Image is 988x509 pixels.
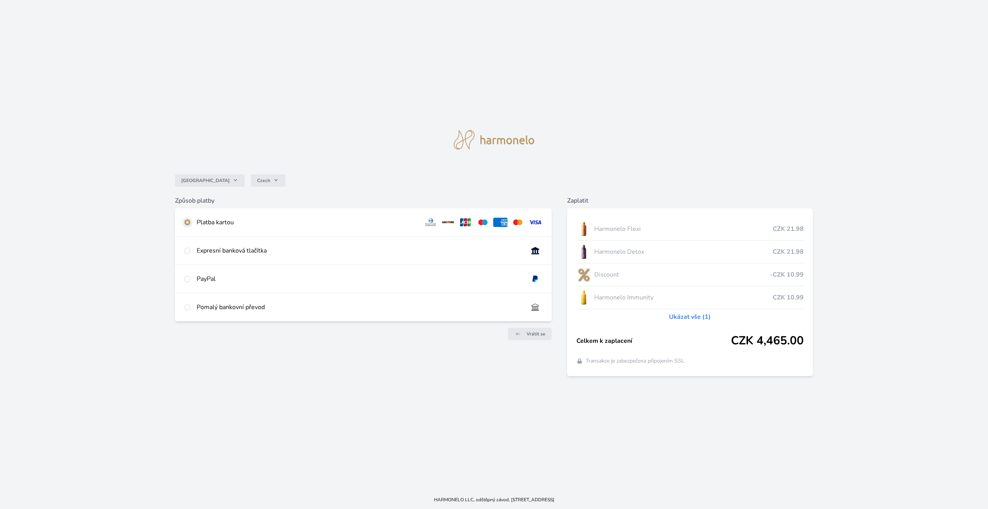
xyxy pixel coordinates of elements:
h6: Způsob platby [175,196,552,205]
button: [GEOGRAPHIC_DATA] [175,174,245,187]
span: Czech [257,177,270,184]
span: [GEOGRAPHIC_DATA] [181,177,230,184]
span: Celkem k zaplacení [576,336,731,346]
span: -CZK 10.99 [770,270,804,279]
img: mc.svg [511,218,525,227]
img: discount-lo.png [576,265,591,284]
span: CZK 10.99 [773,293,804,302]
img: onlineBanking_CZ.svg [528,246,542,255]
span: CZK 21.98 [773,224,804,234]
img: logo.svg [454,130,534,150]
div: Platba kartou [197,218,417,227]
img: DETOX_se_stinem_x-lo.jpg [576,242,591,261]
a: Vrátit se [508,328,552,340]
img: diners.svg [424,218,438,227]
button: Czech [251,174,285,187]
img: paypal.svg [528,274,542,284]
img: CLEAN_FLEXI_se_stinem_x-hi_(1)-lo.jpg [576,219,591,239]
span: Discount [594,270,770,279]
div: PayPal [197,274,522,284]
span: CZK 21.98 [773,247,804,256]
span: Harmonelo Immunity [594,293,773,302]
img: amex.svg [493,218,508,227]
span: Vrátit se [527,331,545,337]
span: Transakce je zabezpečena připojením SSL [586,357,684,365]
img: bankTransfer_IBAN.svg [528,303,542,312]
div: Expresní banková tlačítka [197,246,522,255]
img: IMMUNITY_se_stinem_x-lo.jpg [576,288,591,307]
span: Harmonelo Detox [594,247,773,256]
div: Pomalý bankovní převod [197,303,522,312]
span: Harmonelo Flexi [594,224,773,234]
img: maestro.svg [476,218,490,227]
img: visa.svg [528,218,542,227]
a: Ukázat vše (1) [669,312,711,322]
h6: Zaplatit [567,196,813,205]
img: jcb.svg [458,218,473,227]
span: CZK 4,465.00 [731,334,804,348]
img: discover.svg [441,218,455,227]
